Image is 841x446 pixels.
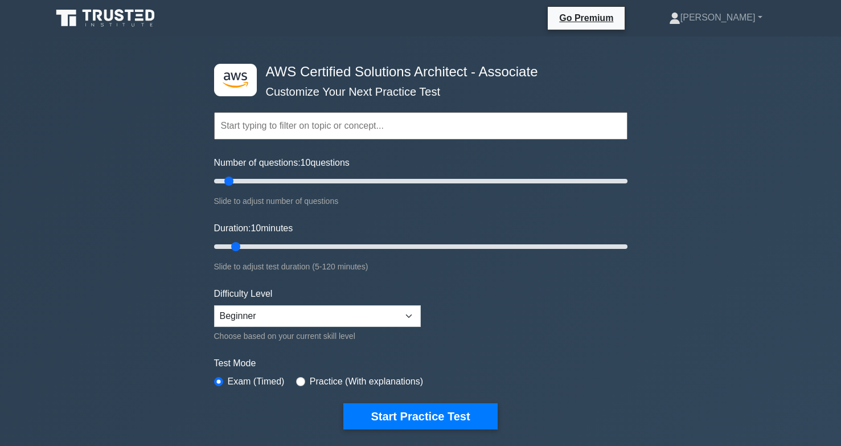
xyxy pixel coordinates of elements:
[214,156,350,170] label: Number of questions: questions
[214,222,293,235] label: Duration: minutes
[228,375,285,388] label: Exam (Timed)
[214,194,627,208] div: Slide to adjust number of questions
[214,112,627,140] input: Start typing to filter on topic or concept...
[214,329,421,343] div: Choose based on your current skill level
[642,6,790,29] a: [PERSON_NAME]
[310,375,423,388] label: Practice (With explanations)
[552,11,620,25] a: Go Premium
[214,287,273,301] label: Difficulty Level
[214,260,627,273] div: Slide to adjust test duration (5-120 minutes)
[251,223,261,233] span: 10
[261,64,572,80] h4: AWS Certified Solutions Architect - Associate
[214,357,627,370] label: Test Mode
[343,403,497,429] button: Start Practice Test
[301,158,311,167] span: 10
